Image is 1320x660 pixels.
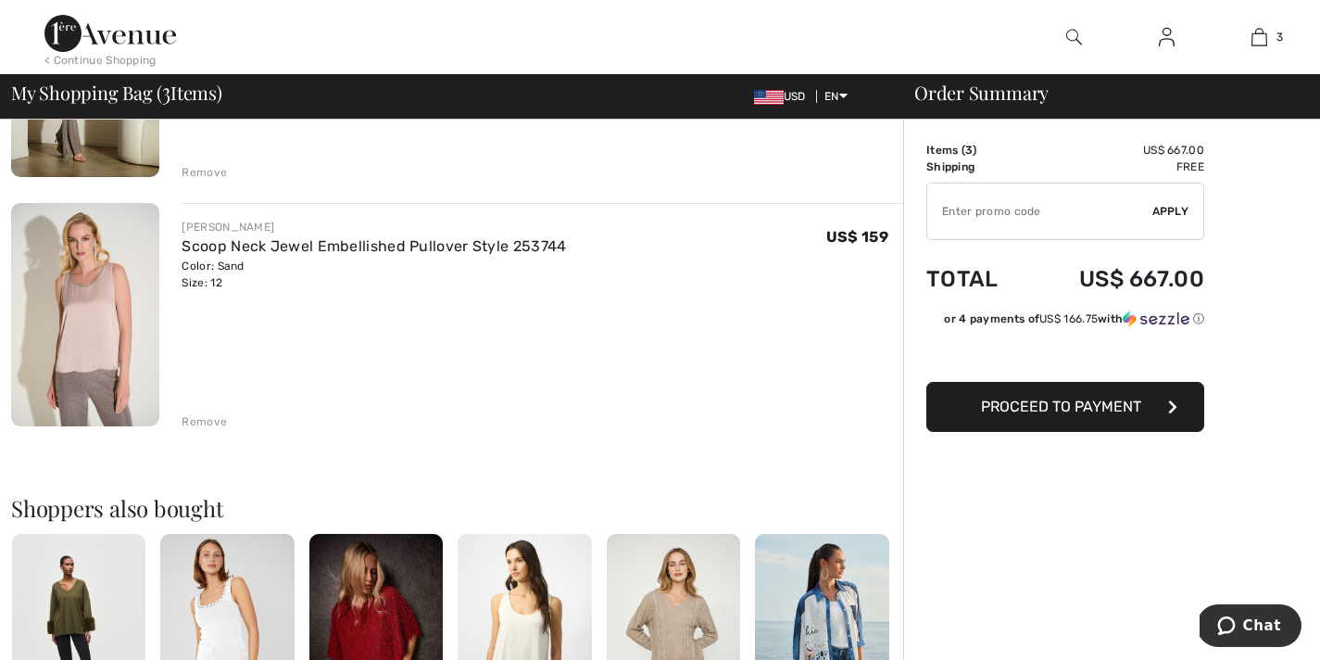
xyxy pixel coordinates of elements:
[965,144,973,157] span: 3
[162,79,170,103] span: 3
[892,83,1309,102] div: Order Summary
[1251,26,1267,48] img: My Bag
[1027,142,1204,159] td: US$ 667.00
[926,311,1204,334] div: or 4 payments ofUS$ 166.75withSezzle Click to learn more about Sezzle
[182,164,227,181] div: Remove
[1027,159,1204,175] td: Free
[1039,312,1098,325] span: US$ 166.75
[926,159,1027,175] td: Shipping
[1027,247,1204,311] td: US$ 667.00
[182,258,566,291] div: Color: Sand Size: 12
[824,90,848,103] span: EN
[926,334,1204,375] iframe: PayPal-paypal
[981,398,1141,415] span: Proceed to Payment
[44,15,176,52] img: 1ère Avenue
[754,90,784,105] img: US Dollar
[826,228,888,246] span: US$ 159
[182,413,227,430] div: Remove
[926,382,1204,432] button: Proceed to Payment
[754,90,813,103] span: USD
[182,237,566,255] a: Scoop Neck Jewel Embellished Pullover Style 253744
[1152,203,1189,220] span: Apply
[11,203,159,426] img: Scoop Neck Jewel Embellished Pullover Style 253744
[1159,26,1175,48] img: My Info
[1066,26,1082,48] img: search the website
[182,219,566,235] div: [PERSON_NAME]
[11,83,222,102] span: My Shopping Bag ( Items)
[944,311,1204,327] div: or 4 payments of with
[44,52,157,69] div: < Continue Shopping
[1144,26,1189,49] a: Sign In
[1276,29,1283,45] span: 3
[926,142,1027,159] td: Items ( )
[1213,26,1304,48] a: 3
[1123,311,1189,327] img: Sezzle
[927,184,1152,239] input: Promo code
[11,497,903,519] h2: Shoppers also bought
[1200,604,1301,651] iframe: Opens a widget where you can chat to one of our agents
[926,247,1027,311] td: Total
